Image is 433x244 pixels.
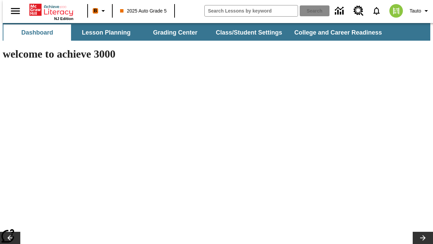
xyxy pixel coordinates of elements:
span: NJ Edition [54,17,73,21]
a: Resource Center, Will open in new tab [349,2,368,20]
button: Lesson carousel, Next [413,232,433,244]
div: SubNavbar [3,24,388,41]
button: Grading Center [141,24,209,41]
div: SubNavbar [3,23,430,41]
a: Data Center [331,2,349,20]
span: B [94,6,97,15]
button: Dashboard [3,24,71,41]
div: Home [29,2,73,21]
span: 2025 Auto Grade 5 [120,7,167,15]
button: College and Career Readiness [289,24,387,41]
a: Home [29,3,73,17]
input: search field [205,5,298,16]
button: Boost Class color is orange. Change class color [90,5,110,17]
span: Tauto [410,7,421,15]
img: avatar image [389,4,403,18]
button: Class/Student Settings [210,24,288,41]
button: Open side menu [5,1,25,21]
h1: welcome to achieve 3000 [3,48,295,60]
a: Notifications [368,2,385,20]
button: Profile/Settings [407,5,433,17]
button: Select a new avatar [385,2,407,20]
button: Lesson Planning [72,24,140,41]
